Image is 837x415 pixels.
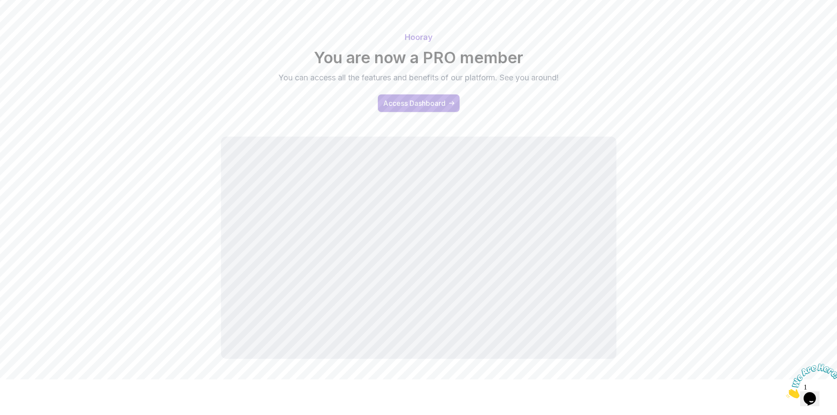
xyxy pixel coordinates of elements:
a: access-dashboard [378,94,460,112]
p: Hooray [111,31,726,43]
iframe: chat widget [783,360,837,402]
p: You can access all the features and benefits of our platform. See you around! [271,72,566,84]
h2: You are now a PRO member [111,49,726,66]
img: Chat attention grabber [4,4,58,38]
iframe: welcome [221,137,616,359]
div: Access Dashboard [383,98,446,108]
button: Access Dashboard [378,94,460,112]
